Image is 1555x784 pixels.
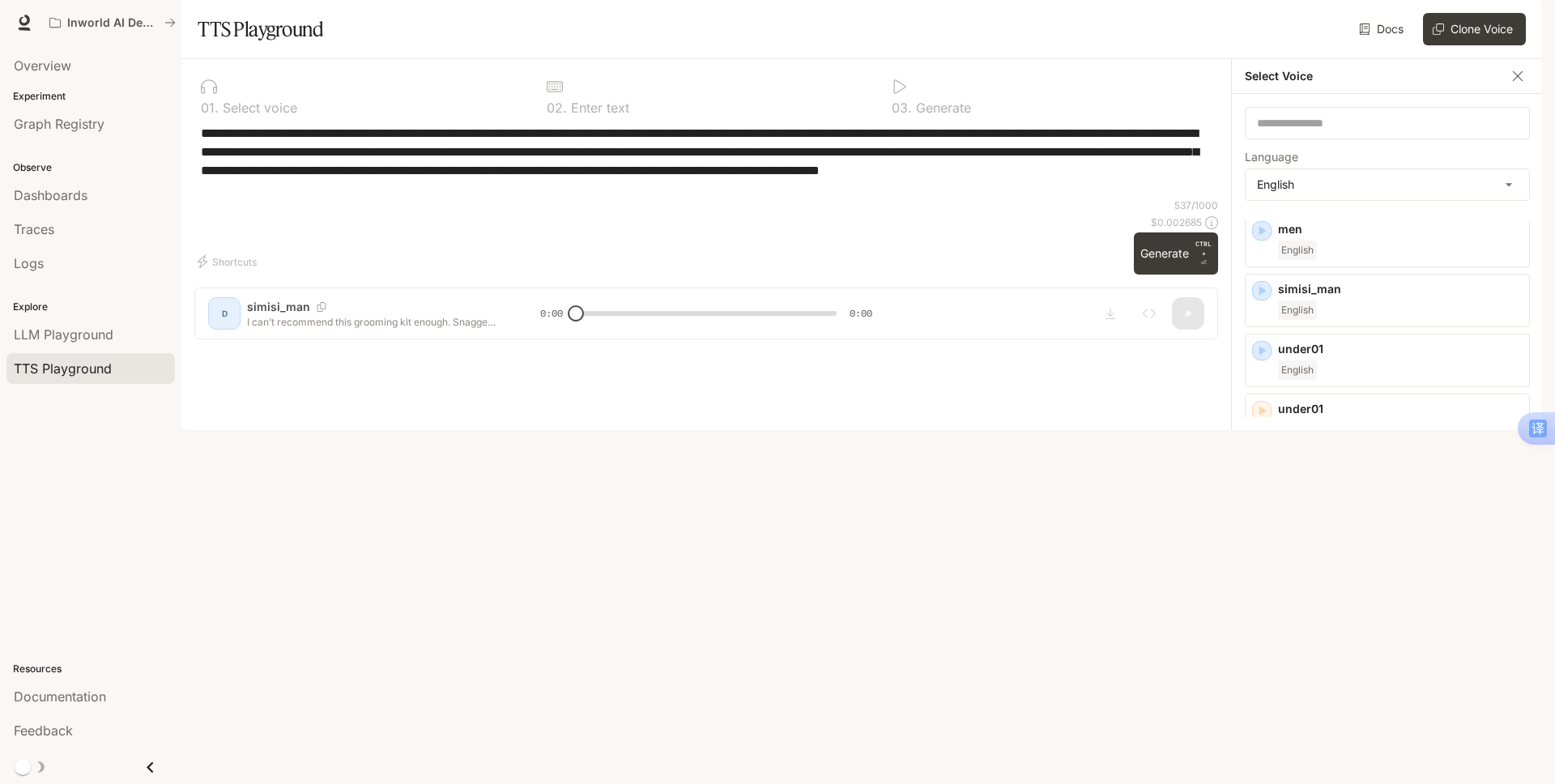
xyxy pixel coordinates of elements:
[1278,221,1523,237] p: men
[547,101,567,114] p: 0 2 .
[219,101,297,114] p: Select voice
[1356,13,1410,45] a: Docs
[1278,401,1523,417] p: under01
[1246,169,1529,200] div: English
[1134,232,1218,275] button: GenerateCTRL +⏎
[567,101,629,114] p: Enter text
[1278,300,1317,320] span: English
[892,101,912,114] p: 0 3 .
[194,249,263,275] button: Shortcuts
[1278,241,1317,260] span: English
[1245,151,1298,163] p: Language
[1278,360,1317,380] span: English
[1278,341,1523,357] p: under01
[1195,239,1212,268] p: ⏎
[201,101,219,114] p: 0 1 .
[1278,281,1523,297] p: simisi_man
[1423,13,1526,45] button: Clone Voice
[198,13,323,45] h1: TTS Playground
[1195,239,1212,258] p: CTRL +
[1174,198,1218,212] p: 537 / 1000
[67,16,158,30] p: Inworld AI Demos
[912,101,971,114] p: Generate
[42,6,183,39] button: All workspaces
